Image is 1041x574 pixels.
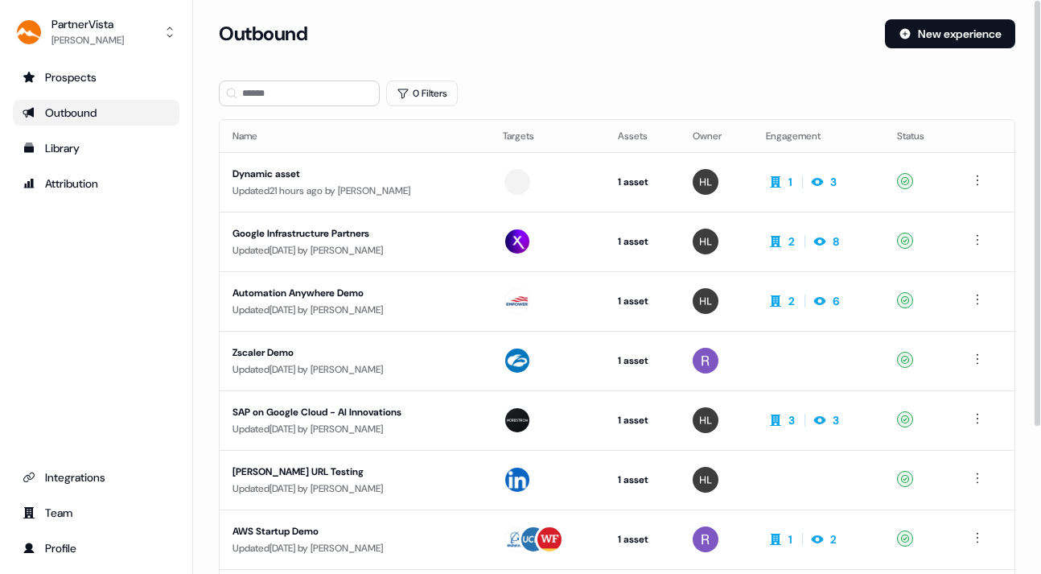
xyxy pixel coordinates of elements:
[13,465,179,490] a: Go to integrations
[693,407,718,433] img: Hondo
[680,120,752,152] th: Owner
[232,464,477,480] div: [PERSON_NAME] URL Testing
[220,120,490,152] th: Name
[23,176,170,192] div: Attribution
[23,69,170,85] div: Prospects
[618,233,667,250] div: 1 asset
[618,472,667,488] div: 1 asset
[13,13,179,52] button: PartnerVista[PERSON_NAME]
[788,531,792,547] div: 1
[13,64,179,90] a: Go to prospects
[23,505,170,521] div: Team
[693,348,718,374] img: Rick
[618,531,667,547] div: 1 asset
[232,242,477,258] div: Updated [DATE] by [PERSON_NAME]
[13,171,179,196] a: Go to attribution
[13,500,179,526] a: Go to team
[618,293,667,309] div: 1 asset
[13,100,179,126] a: Go to outbound experience
[232,302,477,318] div: Updated [DATE] by [PERSON_NAME]
[830,531,837,547] div: 2
[788,233,795,250] div: 2
[833,293,839,309] div: 6
[693,527,718,552] img: Rick
[232,481,477,497] div: Updated [DATE] by [PERSON_NAME]
[753,120,884,152] th: Engagement
[618,353,667,369] div: 1 asset
[232,225,477,242] div: Google Infrastructure Partners
[833,233,839,250] div: 8
[788,174,792,190] div: 1
[386,81,458,106] button: 0 Filters
[490,120,605,152] th: Targets
[232,421,477,437] div: Updated [DATE] by [PERSON_NAME]
[693,169,718,195] img: Hondo
[51,16,124,32] div: PartnerVista
[232,345,477,361] div: Zscaler Demo
[232,523,477,539] div: AWS Startup Demo
[13,135,179,161] a: Go to templates
[219,22,307,46] h3: Outbound
[788,412,795,428] div: 3
[830,174,837,190] div: 3
[885,19,1015,48] button: New experience
[232,361,477,378] div: Updated [DATE] by [PERSON_NAME]
[23,469,170,485] div: Integrations
[618,412,667,428] div: 1 asset
[618,174,667,190] div: 1 asset
[693,229,718,254] img: Hondo
[232,540,477,556] div: Updated [DATE] by [PERSON_NAME]
[23,140,170,156] div: Library
[23,540,170,556] div: Profile
[232,285,477,301] div: Automation Anywhere Demo
[788,293,795,309] div: 2
[51,32,124,48] div: [PERSON_NAME]
[833,412,839,428] div: 3
[232,404,477,420] div: SAP on Google Cloud - AI Innovations
[884,120,955,152] th: Status
[605,120,680,152] th: Assets
[693,467,718,493] img: Hondo
[693,288,718,314] img: Hondo
[232,183,477,199] div: Updated 21 hours ago by [PERSON_NAME]
[23,105,170,121] div: Outbound
[13,535,179,561] a: Go to profile
[232,166,477,182] div: Dynamic asset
